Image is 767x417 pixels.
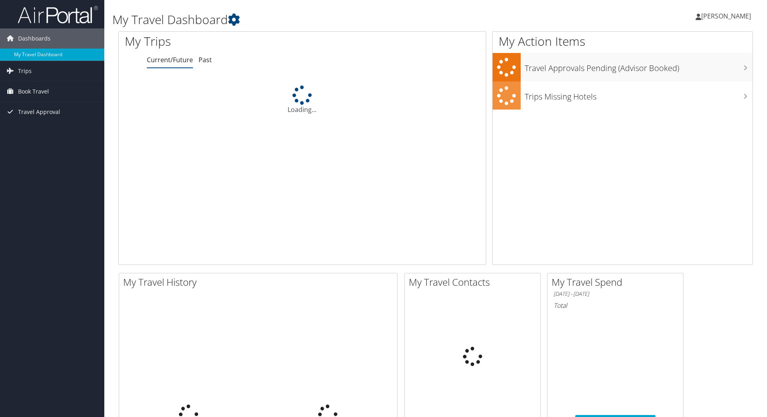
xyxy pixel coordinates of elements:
[493,81,753,110] a: Trips Missing Hotels
[493,33,753,50] h1: My Action Items
[18,5,98,24] img: airportal-logo.png
[119,85,486,114] div: Loading...
[112,11,544,28] h1: My Travel Dashboard
[125,33,327,50] h1: My Trips
[701,12,751,20] span: [PERSON_NAME]
[18,28,51,49] span: Dashboards
[18,81,49,102] span: Book Travel
[525,59,753,74] h3: Travel Approvals Pending (Advisor Booked)
[409,275,540,289] h2: My Travel Contacts
[525,87,753,102] h3: Trips Missing Hotels
[552,275,683,289] h2: My Travel Spend
[123,275,397,289] h2: My Travel History
[147,55,193,64] a: Current/Future
[18,102,60,122] span: Travel Approval
[554,290,677,298] h6: [DATE] - [DATE]
[493,53,753,81] a: Travel Approvals Pending (Advisor Booked)
[18,61,32,81] span: Trips
[554,301,677,310] h6: Total
[199,55,212,64] a: Past
[696,4,759,28] a: [PERSON_NAME]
